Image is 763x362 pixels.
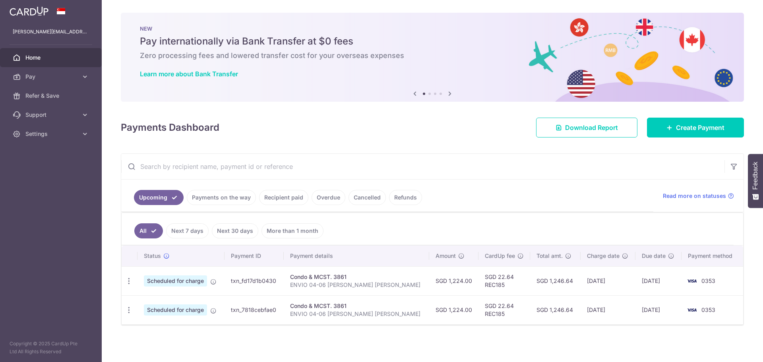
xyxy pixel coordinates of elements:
[18,6,34,13] span: Help
[140,51,725,60] h6: Zero processing fees and lowered transfer cost for your overseas expenses
[389,190,422,205] a: Refunds
[13,28,89,36] p: [PERSON_NAME][EMAIL_ADDRESS][DOMAIN_NAME]
[25,54,78,62] span: Home
[748,154,763,208] button: Feedback - Show survey
[565,123,618,132] span: Download Report
[25,111,78,119] span: Support
[144,304,207,316] span: Scheduled for charge
[144,252,161,260] span: Status
[166,223,209,238] a: Next 7 days
[212,223,258,238] a: Next 30 days
[290,281,423,289] p: ENVIO 04-06 [PERSON_NAME] [PERSON_NAME]
[25,73,78,81] span: Pay
[485,252,515,260] span: CardUp fee
[684,276,700,286] img: Bank Card
[261,223,323,238] a: More than 1 month
[25,92,78,100] span: Refer & Save
[581,295,636,324] td: [DATE]
[752,162,759,190] span: Feedback
[144,275,207,287] span: Scheduled for charge
[429,266,478,295] td: SGD 1,224.00
[290,302,423,310] div: Condo & MCST. 3861
[684,305,700,315] img: Bank Card
[134,190,184,205] a: Upcoming
[187,190,256,205] a: Payments on the way
[676,123,724,132] span: Create Payment
[436,252,456,260] span: Amount
[701,277,715,284] span: 0353
[581,266,636,295] td: [DATE]
[663,192,726,200] span: Read more on statuses
[478,295,530,324] td: SGD 22.64 REC185
[635,295,682,324] td: [DATE]
[647,118,744,137] a: Create Payment
[140,35,725,48] h5: Pay internationally via Bank Transfer at $0 fees
[642,252,666,260] span: Due date
[663,192,734,200] a: Read more on statuses
[290,273,423,281] div: Condo & MCST. 3861
[225,246,284,266] th: Payment ID
[290,310,423,318] p: ENVIO 04-06 [PERSON_NAME] [PERSON_NAME]
[259,190,308,205] a: Recipient paid
[635,266,682,295] td: [DATE]
[10,6,48,16] img: CardUp
[140,25,725,32] p: NEW
[312,190,345,205] a: Overdue
[536,252,563,260] span: Total amt.
[530,295,580,324] td: SGD 1,246.64
[140,70,238,78] a: Learn more about Bank Transfer
[682,246,743,266] th: Payment method
[530,266,580,295] td: SGD 1,246.64
[284,246,430,266] th: Payment details
[121,120,219,135] h4: Payments Dashboard
[121,13,744,102] img: Bank transfer banner
[121,154,724,179] input: Search by recipient name, payment id or reference
[225,295,284,324] td: txn_7818cebfae0
[349,190,386,205] a: Cancelled
[25,130,78,138] span: Settings
[701,306,715,313] span: 0353
[587,252,620,260] span: Charge date
[225,266,284,295] td: txn_fd17d1b0430
[478,266,530,295] td: SGD 22.64 REC185
[429,295,478,324] td: SGD 1,224.00
[134,223,163,238] a: All
[536,118,637,137] a: Download Report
